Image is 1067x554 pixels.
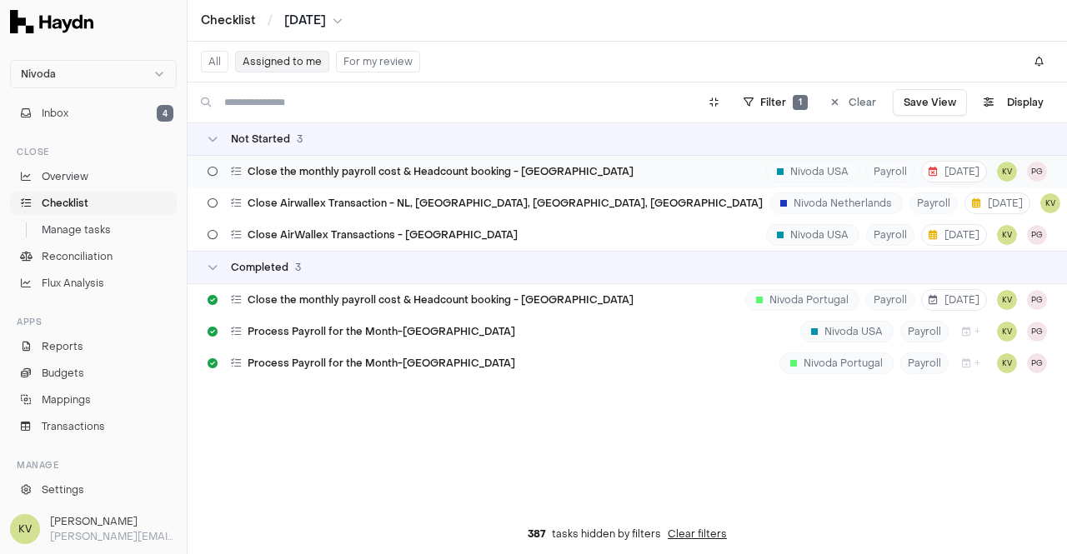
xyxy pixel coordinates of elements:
span: [DATE] [972,197,1023,210]
span: Settings [42,482,84,497]
button: Display [974,89,1054,116]
div: Close [10,138,177,165]
span: Close AirWallex Transactions - [GEOGRAPHIC_DATA] [248,228,518,242]
button: [DATE] [921,224,987,246]
button: KV [997,162,1017,182]
span: Flux Analysis [42,276,104,291]
span: Mappings [42,392,91,407]
button: KV [997,225,1017,245]
span: 3 [297,132,303,146]
button: KV [997,353,1017,373]
span: Filter [760,96,786,109]
span: Close Airwallex Transaction - NL, [GEOGRAPHIC_DATA], [GEOGRAPHIC_DATA], [GEOGRAPHIC_DATA] [248,197,763,210]
span: Transactions [42,419,105,434]
span: [DATE] [284,12,326,29]
span: [DATE] [929,293,979,307]
span: Payroll [866,224,914,246]
div: Nivoda Netherlands [769,192,903,214]
span: Not Started [231,132,290,146]
span: Payroll [900,352,949,374]
a: Checklist [10,192,177,215]
a: Budgets [10,362,177,385]
span: Completed [231,261,288,274]
button: PG [1027,225,1047,245]
button: [DATE] [921,161,987,182]
div: Nivoda USA [766,224,859,246]
button: PG [1027,353,1047,373]
span: Payroll [909,192,958,214]
span: Manage tasks [42,222,111,237]
img: Haydn Logo [10,10,93,33]
button: + [955,352,987,374]
a: Reconciliation [10,245,177,268]
a: Transactions [10,415,177,438]
span: Reconciliation [42,249,113,264]
button: PG [1027,290,1047,310]
a: Manage tasks [10,218,177,242]
button: PG [1027,322,1047,342]
span: [DATE] [929,228,979,242]
span: 1 [793,95,808,110]
span: Overview [42,169,88,184]
div: tasks hidden by filters [188,514,1067,554]
p: [PERSON_NAME][EMAIL_ADDRESS][DOMAIN_NAME] [50,529,177,544]
div: Nivoda USA [766,161,859,182]
div: Manage [10,452,177,478]
button: [DATE] [921,289,987,311]
span: Nivoda [21,67,56,81]
button: Clear filters [668,527,727,541]
h3: [PERSON_NAME] [50,514,177,529]
span: 3 [295,261,301,274]
span: Checklist [42,196,88,211]
button: KV [1040,193,1060,213]
a: Flux Analysis [10,272,177,295]
a: Mappings [10,388,177,412]
span: Process Payroll for the Month-[GEOGRAPHIC_DATA] [248,325,515,338]
span: Reports [42,339,83,354]
span: Inbox [42,106,68,121]
span: Process Payroll for the Month-[GEOGRAPHIC_DATA] [248,357,515,370]
div: Nivoda Portugal [745,289,859,311]
a: Reports [10,335,177,358]
button: Nivoda [10,60,177,88]
button: KV [997,322,1017,342]
nav: breadcrumb [201,12,343,29]
span: Close the monthly payroll cost & Headcount booking - [GEOGRAPHIC_DATA] [248,293,634,307]
span: Budgets [42,366,84,381]
span: Close the monthly payroll cost & Headcount booking - [GEOGRAPHIC_DATA] [248,165,634,178]
button: Filter1 [734,89,818,116]
a: Checklist [201,12,256,29]
button: PG [1027,162,1047,182]
span: [DATE] [929,165,979,178]
div: Apps [10,308,177,335]
span: / [264,12,276,28]
button: + [955,321,987,342]
span: KV [10,514,40,544]
button: [DATE] [284,12,343,29]
a: Settings [10,478,177,502]
button: Clear [821,89,886,116]
button: Inbox4 [10,102,177,125]
div: Nivoda USA [800,321,894,342]
button: Assigned to me [235,51,329,72]
span: Payroll [866,161,914,182]
button: KV [997,290,1017,310]
button: For my review [336,51,420,72]
button: [DATE] [964,192,1030,214]
a: Overview [10,165,177,188]
button: Save View [893,89,967,116]
button: All [201,51,228,72]
span: Payroll [866,289,914,311]
span: Payroll [900,321,949,342]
